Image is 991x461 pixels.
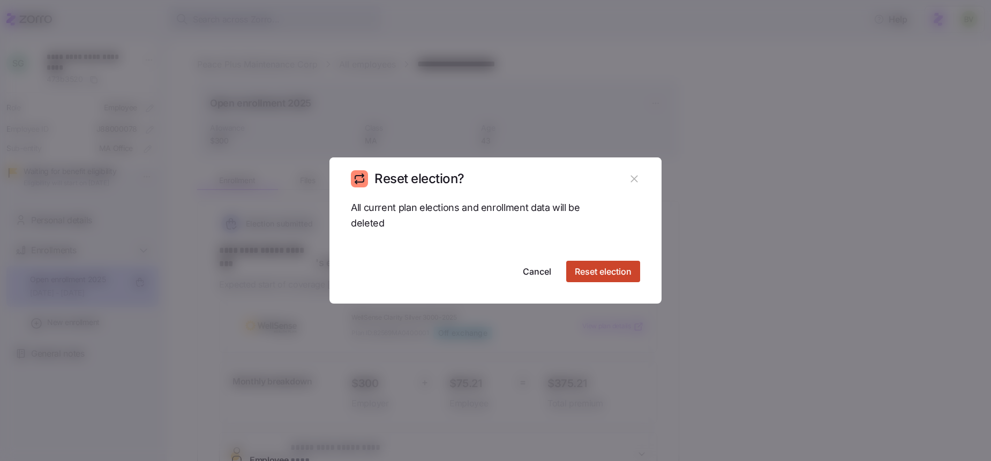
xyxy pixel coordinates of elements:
[575,265,632,278] span: Reset election
[566,261,640,282] button: Reset election
[351,200,581,231] span: All current plan elections and enrollment data will be deleted
[514,261,560,282] button: Cancel
[374,170,464,187] h1: Reset election?
[523,265,551,278] span: Cancel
